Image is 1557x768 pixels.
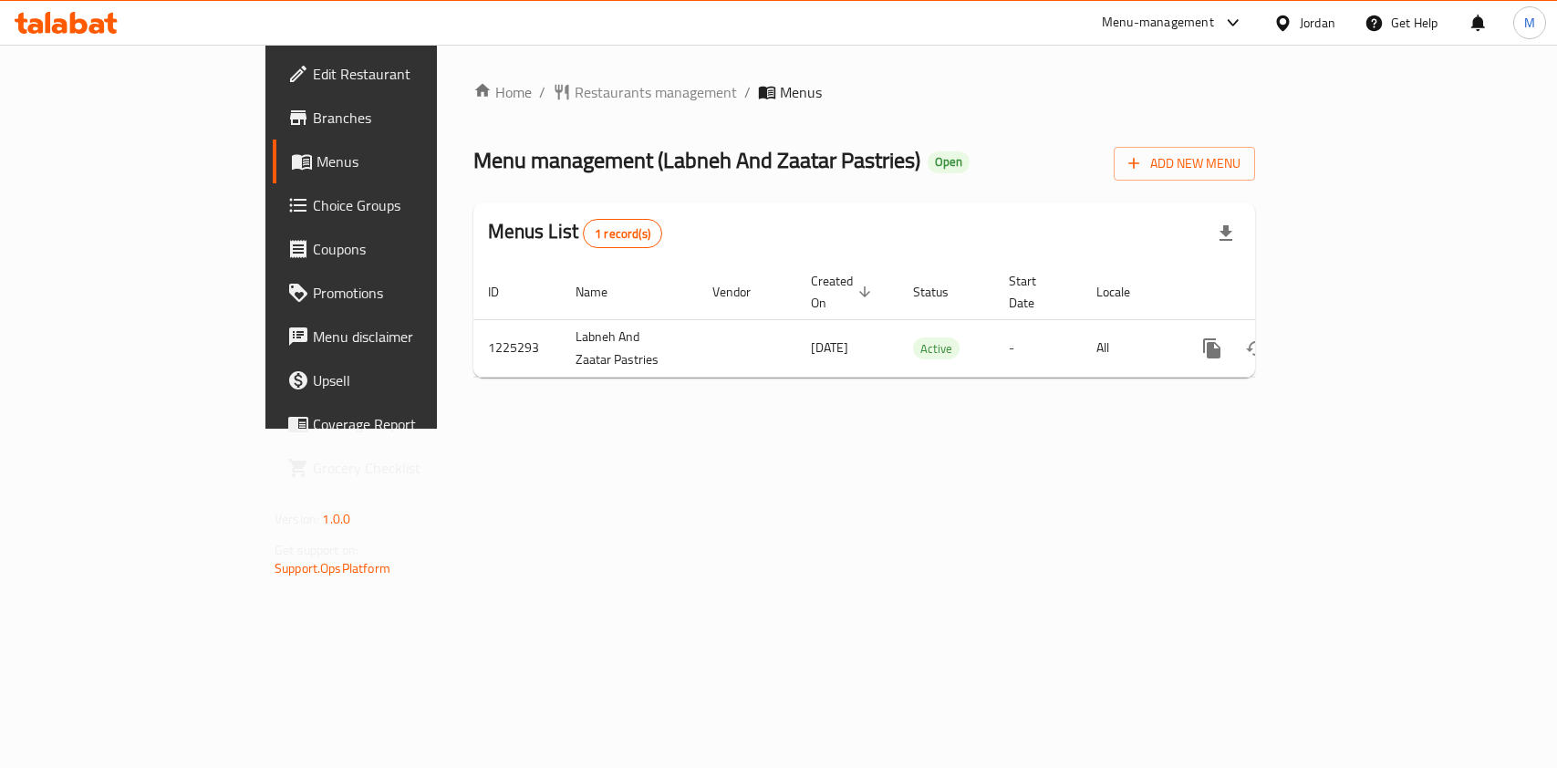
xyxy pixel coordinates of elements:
span: M [1524,13,1535,33]
td: - [994,319,1082,377]
a: Promotions [273,271,525,315]
li: / [539,81,545,103]
span: Branches [313,107,511,129]
span: Get support on: [275,538,358,562]
td: All [1082,319,1176,377]
div: Export file [1204,212,1248,255]
div: Jordan [1300,13,1335,33]
span: Promotions [313,282,511,304]
span: Choice Groups [313,194,511,216]
span: Upsell [313,369,511,391]
span: Locale [1096,281,1154,303]
table: enhanced table [473,265,1380,378]
div: Total records count [583,219,662,248]
button: more [1190,327,1234,370]
nav: breadcrumb [473,81,1255,103]
button: Add New Menu [1114,147,1255,181]
a: Coupons [273,227,525,271]
a: Branches [273,96,525,140]
a: Upsell [273,358,525,402]
span: Menu disclaimer [313,326,511,348]
span: Name [576,281,631,303]
div: Open [928,151,970,173]
a: Support.OpsPlatform [275,556,390,580]
a: Grocery Checklist [273,446,525,490]
span: 1.0.0 [322,507,350,531]
span: 1 record(s) [584,225,661,243]
span: Status [913,281,972,303]
li: / [744,81,751,103]
span: Menus [780,81,822,103]
span: Grocery Checklist [313,457,511,479]
span: Coverage Report [313,413,511,435]
span: Add New Menu [1128,152,1240,175]
th: Actions [1176,265,1380,320]
span: Open [928,154,970,170]
span: Active [913,338,960,359]
h2: Menus List [488,218,662,248]
span: Vendor [712,281,774,303]
td: Labneh And Zaatar Pastries [561,319,698,377]
span: ID [488,281,523,303]
span: [DATE] [811,336,848,359]
span: Coupons [313,238,511,260]
a: Restaurants management [553,81,737,103]
span: Start Date [1009,270,1060,314]
div: Menu-management [1102,12,1214,34]
a: Menus [273,140,525,183]
span: Version: [275,507,319,531]
a: Choice Groups [273,183,525,227]
span: Edit Restaurant [313,63,511,85]
span: Created On [811,270,877,314]
a: Coverage Report [273,402,525,446]
span: Restaurants management [575,81,737,103]
span: Menus [317,150,511,172]
span: Menu management ( Labneh And Zaatar Pastries ) [473,140,920,181]
a: Edit Restaurant [273,52,525,96]
a: Menu disclaimer [273,315,525,358]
